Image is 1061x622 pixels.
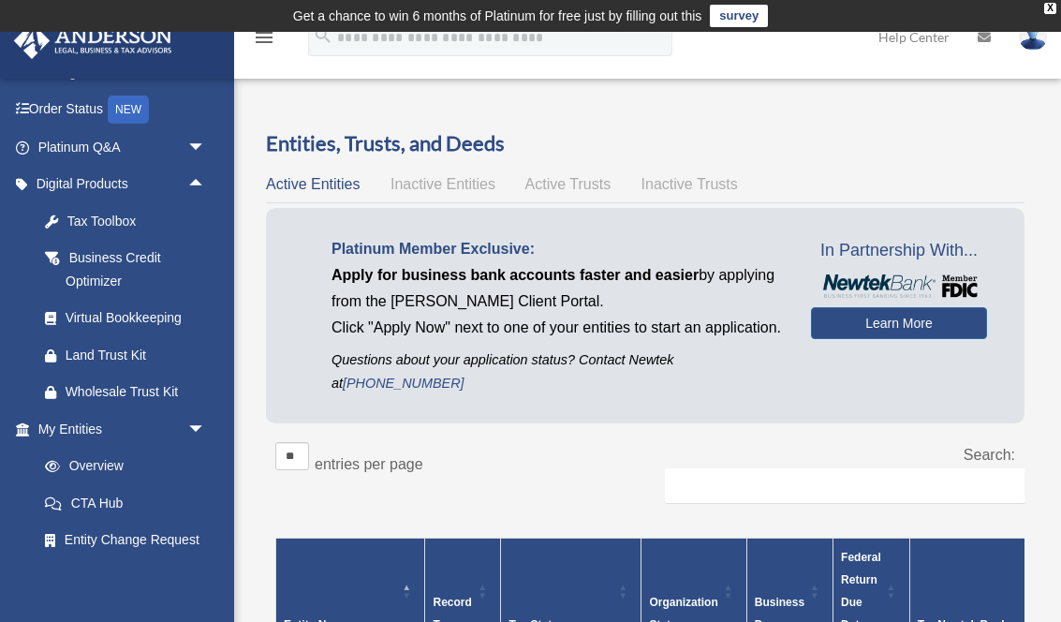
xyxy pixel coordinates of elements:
div: Get a chance to win 6 months of Platinum for free just by filling out this [293,5,702,27]
a: Platinum Q&Aarrow_drop_down [13,128,234,166]
div: Tax Toolbox [66,210,211,233]
a: Digital Productsarrow_drop_up [13,166,234,203]
a: Overview [26,448,215,485]
span: Inactive Entities [391,176,495,192]
label: Search: [964,447,1015,463]
a: [PHONE_NUMBER] [343,376,464,391]
img: User Pic [1019,23,1047,51]
span: Active Entities [266,176,360,192]
a: survey [710,5,768,27]
a: menu [253,33,275,49]
a: Binder Walkthrough [26,558,225,596]
span: Apply for business bank accounts faster and easier [332,267,699,283]
a: Business Credit Optimizer [26,240,234,300]
img: Anderson Advisors Platinum Portal [8,22,178,59]
span: arrow_drop_down [187,128,225,167]
a: Virtual Bookkeeping [26,300,234,337]
a: Entity Change Request [26,522,225,559]
span: Active Trusts [525,176,612,192]
div: Business Credit Optimizer [66,246,211,292]
a: Learn More [811,307,987,339]
span: In Partnership With... [811,236,987,266]
a: Tax Toolbox [26,202,234,240]
span: arrow_drop_up [187,166,225,204]
i: menu [253,26,275,49]
p: by applying from the [PERSON_NAME] Client Portal. [332,262,783,315]
h3: Entities, Trusts, and Deeds [266,129,1024,158]
div: close [1044,3,1056,14]
div: NEW [108,96,149,124]
p: Questions about your application status? Contact Newtek at [332,348,783,395]
a: CTA Hub [26,484,225,522]
a: Land Trust Kit [26,336,234,374]
div: Wholesale Trust Kit [66,380,211,404]
div: Virtual Bookkeeping [66,306,211,330]
div: Land Trust Kit [66,344,211,367]
a: Order StatusNEW [13,91,234,129]
img: NewtekBankLogoSM.png [820,274,978,298]
label: entries per page [315,456,423,472]
span: Inactive Trusts [641,176,738,192]
a: Wholesale Trust Kit [26,374,234,411]
span: arrow_drop_down [187,410,225,449]
p: Platinum Member Exclusive: [332,236,783,262]
p: Click "Apply Now" next to one of your entities to start an application. [332,315,783,341]
a: My Entitiesarrow_drop_down [13,410,225,448]
i: search [313,25,333,46]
